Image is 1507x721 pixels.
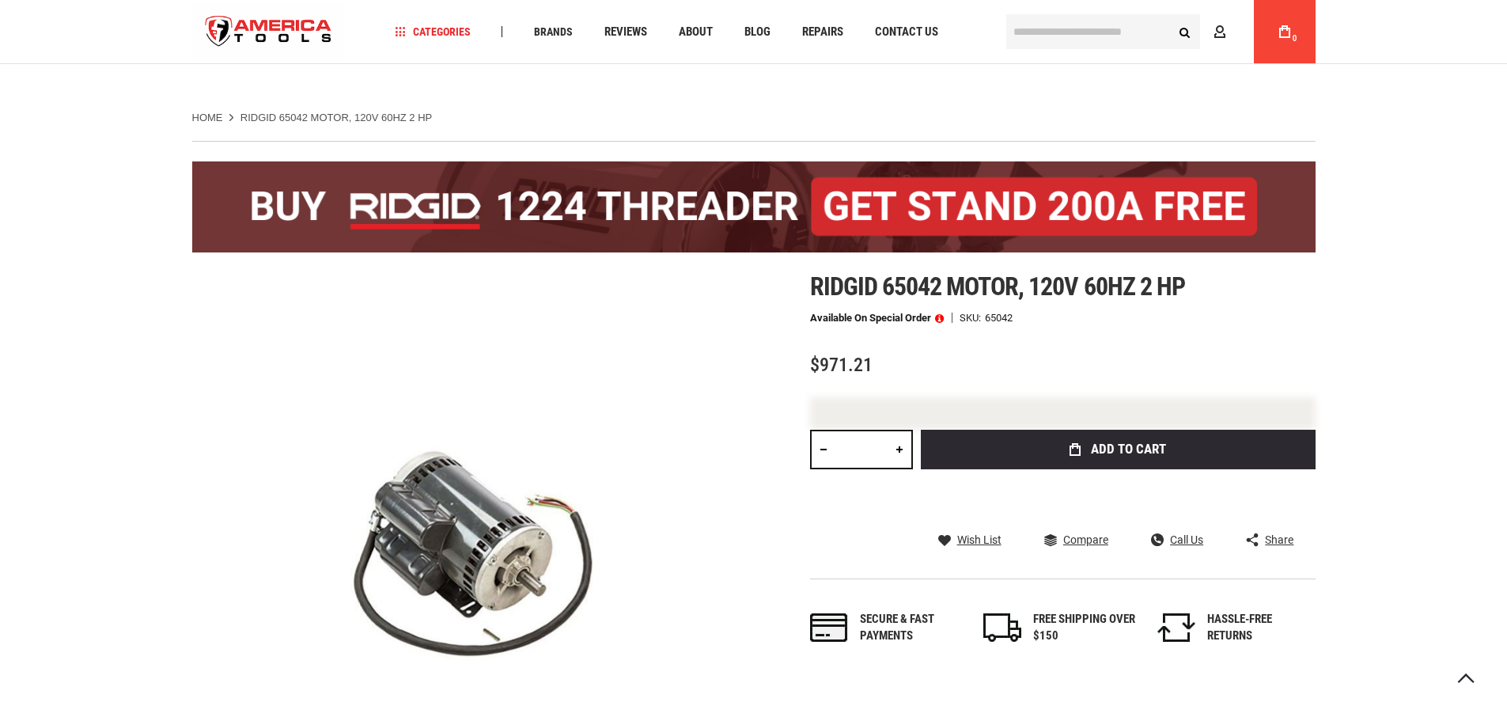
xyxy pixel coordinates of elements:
[1170,17,1200,47] button: Search
[388,21,478,43] a: Categories
[1151,533,1203,547] a: Call Us
[737,21,778,43] a: Blog
[985,313,1013,323] div: 65042
[395,26,471,37] span: Categories
[983,613,1021,642] img: shipping
[534,26,573,37] span: Brands
[921,430,1316,469] button: Add to Cart
[875,26,938,38] span: Contact Us
[1170,534,1203,545] span: Call Us
[960,313,985,323] strong: SKU
[810,271,1185,302] span: Ridgid 65042 motor, 120v 60hz 2 hp
[1293,34,1297,43] span: 0
[672,21,720,43] a: About
[810,354,873,376] span: $971.21
[1265,534,1293,545] span: Share
[192,2,346,62] img: America Tools
[1207,611,1310,645] div: HASSLE-FREE RETURNS
[527,21,580,43] a: Brands
[810,313,944,324] p: Available on Special Order
[604,26,647,38] span: Reviews
[240,112,433,123] strong: RIDGID 65042 MOTOR, 120V 60HZ 2 HP
[810,613,848,642] img: payments
[597,21,654,43] a: Reviews
[860,611,963,645] div: Secure & fast payments
[192,161,1316,252] img: BOGO: Buy the RIDGID® 1224 Threader (26092), get the 92467 200A Stand FREE!
[192,111,223,125] a: Home
[802,26,843,38] span: Repairs
[744,26,771,38] span: Blog
[1157,613,1195,642] img: returns
[957,534,1002,545] span: Wish List
[868,21,945,43] a: Contact Us
[1063,534,1108,545] span: Compare
[192,2,346,62] a: store logo
[1044,533,1108,547] a: Compare
[679,26,713,38] span: About
[1033,611,1136,645] div: FREE SHIPPING OVER $150
[1091,442,1166,456] span: Add to Cart
[795,21,850,43] a: Repairs
[938,533,1002,547] a: Wish List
